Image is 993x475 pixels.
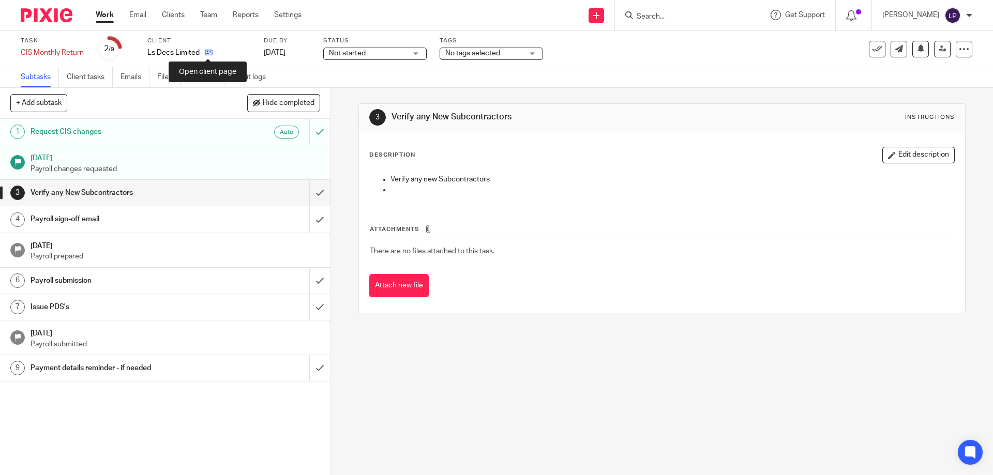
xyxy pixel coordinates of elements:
p: Ls Decs Limited [147,48,200,58]
a: Reports [233,10,259,20]
div: 1 [10,125,25,139]
div: CIS Monthly Return [21,48,84,58]
span: No tags selected [445,50,500,57]
button: + Add subtask [10,94,67,112]
h1: [DATE] [31,150,320,163]
a: Subtasks [21,67,59,87]
small: /9 [109,47,114,52]
span: Not started [329,50,366,57]
div: 4 [10,212,25,227]
p: Payroll changes requested [31,164,320,174]
a: Client tasks [67,67,113,87]
span: Get Support [785,11,825,19]
a: Files [157,67,180,87]
div: 6 [10,273,25,288]
img: Pixie [21,8,72,22]
p: Payroll prepared [31,251,320,262]
img: svg%3E [944,7,961,24]
h1: Verify any New Subcontractors [31,185,209,201]
div: 3 [369,109,386,126]
a: Clients [162,10,185,20]
h1: [DATE] [31,326,320,339]
a: Work [96,10,114,20]
a: Audit logs [234,67,274,87]
p: Description [369,151,415,159]
label: Tags [440,37,543,45]
label: Task [21,37,84,45]
div: 3 [10,186,25,200]
span: [DATE] [264,49,285,56]
a: Notes (0) [188,67,226,87]
a: Settings [274,10,302,20]
h1: Payroll sign-off email [31,211,209,227]
h1: Payment details reminder - if needed [31,360,209,376]
p: Verify any new Subcontractors [390,174,954,185]
p: [PERSON_NAME] [882,10,939,20]
h1: Request CIS changes [31,124,209,140]
button: Attach new file [369,274,429,297]
label: Status [323,37,427,45]
span: There are no files attached to this task. [370,248,494,255]
div: Instructions [905,113,955,121]
a: Team [200,10,217,20]
span: Hide completed [263,99,314,108]
div: Auto [274,126,299,139]
div: 2 [104,43,114,55]
h1: Issue PDS's [31,299,209,315]
div: 9 [10,361,25,375]
h1: Payroll submission [31,273,209,288]
label: Due by [264,37,310,45]
div: 7 [10,300,25,314]
button: Hide completed [247,94,320,112]
label: Client [147,37,251,45]
input: Search [636,12,729,22]
h1: [DATE] [31,238,320,251]
button: Edit description [882,147,955,163]
p: Payroll submitted [31,339,320,349]
a: Email [129,10,146,20]
h1: Verify any New Subcontractors [392,112,684,122]
span: Attachments [370,226,419,232]
a: Emails [121,67,149,87]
